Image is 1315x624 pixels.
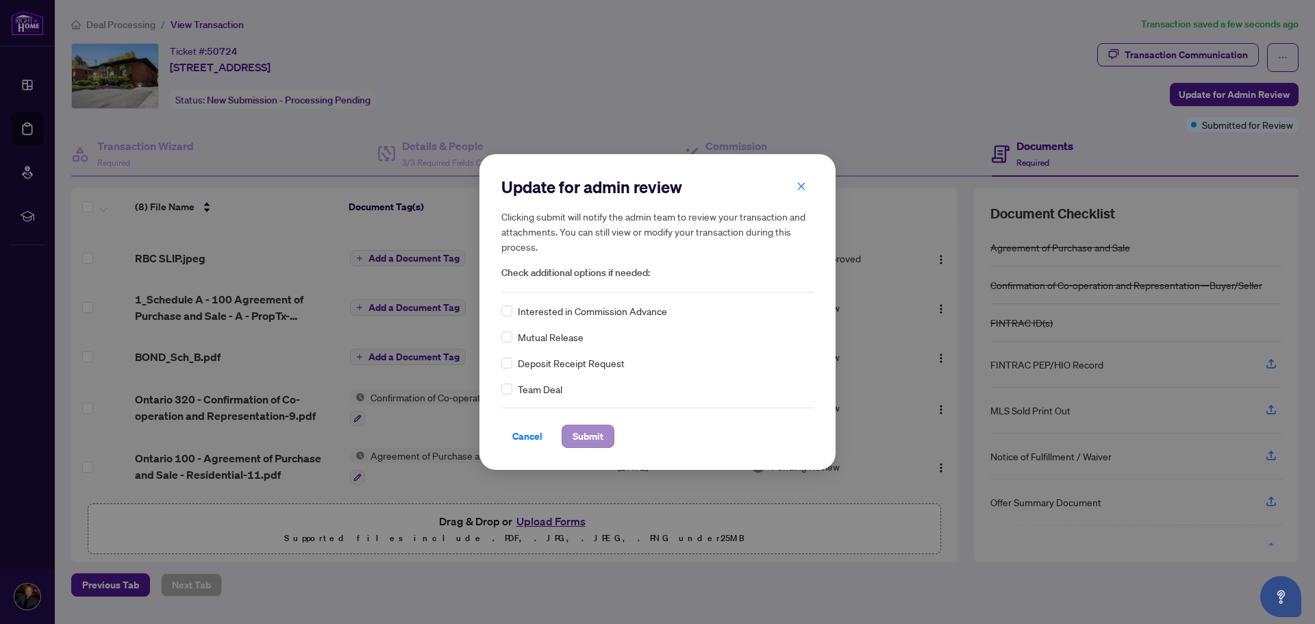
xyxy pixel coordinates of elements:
span: Cancel [512,425,542,447]
h2: Update for admin review [501,176,814,198]
span: Deposit Receipt Request [518,355,625,371]
button: Submit [562,425,614,448]
button: Open asap [1260,576,1301,617]
span: close [797,182,806,191]
span: Team Deal [518,382,562,397]
span: Interested in Commission Advance [518,303,667,319]
span: Submit [573,425,603,447]
button: Cancel [501,425,553,448]
span: Mutual Release [518,329,584,345]
span: Check additional options if needed: [501,265,814,281]
h5: Clicking submit will notify the admin team to review your transaction and attachments. You can st... [501,209,814,254]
